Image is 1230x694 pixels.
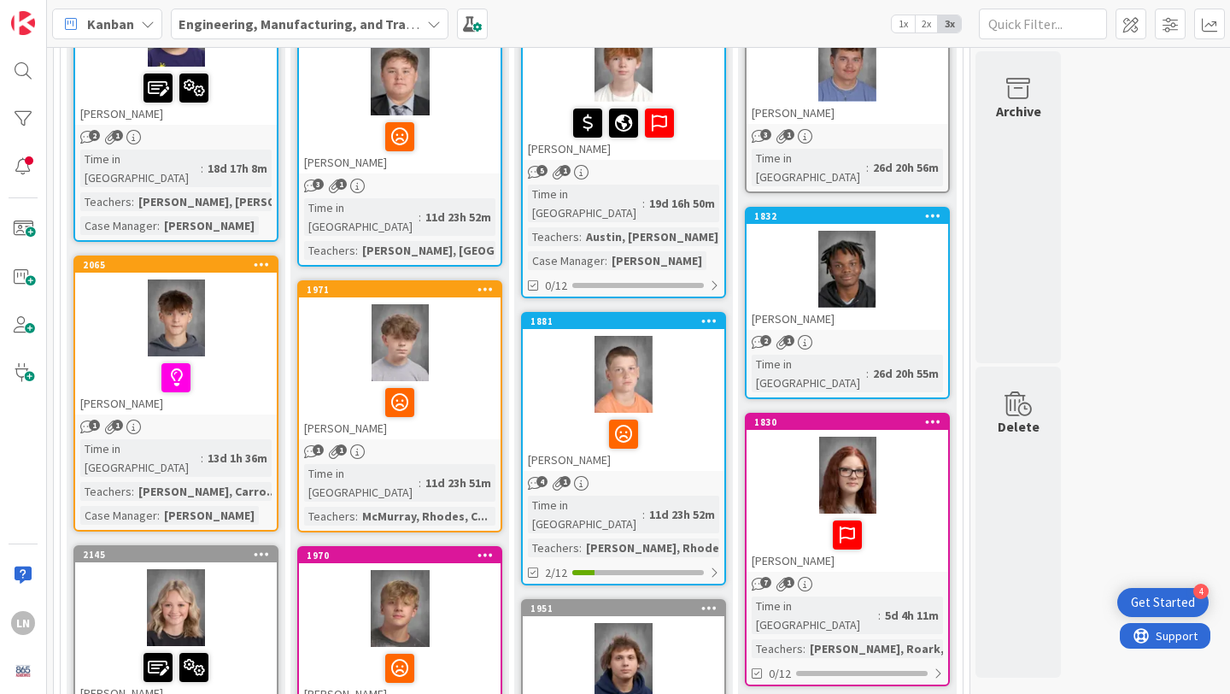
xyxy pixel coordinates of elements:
[313,444,324,456] span: 1
[112,130,123,141] span: 1
[866,158,869,177] span: :
[645,194,719,213] div: 19d 16h 50m
[747,102,948,124] div: [PERSON_NAME]
[536,165,548,176] span: 5
[299,548,501,563] div: 1970
[605,251,607,270] span: :
[523,3,724,160] div: [PERSON_NAME]
[304,464,419,502] div: Time in [GEOGRAPHIC_DATA]
[752,355,866,392] div: Time in [GEOGRAPHIC_DATA]
[521,1,726,298] a: [PERSON_NAME]Time in [GEOGRAPHIC_DATA]:19d 16h 50mTeachers:Austin, [PERSON_NAME] (2...Case Manage...
[75,257,277,273] div: 2065
[769,665,791,683] span: 0/12
[299,282,501,297] div: 1971
[112,420,123,431] span: 1
[559,165,571,176] span: 1
[754,210,948,222] div: 1832
[528,496,642,533] div: Time in [GEOGRAPHIC_DATA]
[89,130,100,141] span: 2
[803,639,805,658] span: :
[313,179,324,190] span: 3
[523,314,724,471] div: 1881[PERSON_NAME]
[521,312,726,585] a: 1881[PERSON_NAME]Time in [GEOGRAPHIC_DATA]:11d 23h 52mTeachers:[PERSON_NAME], Rhodes, Qual...2/12
[760,335,771,346] span: 2
[979,9,1107,39] input: Quick Filter...
[80,506,157,525] div: Case Manager
[745,413,950,686] a: 1830[PERSON_NAME]Time in [GEOGRAPHIC_DATA]:5d 4h 11mTeachers:[PERSON_NAME], Roark, Watso...0/12
[201,449,203,468] span: :
[358,507,492,526] div: McMurray, Rhodes, C...
[75,356,277,415] div: [PERSON_NAME]
[73,256,278,532] a: 2065[PERSON_NAME]Time in [GEOGRAPHIC_DATA]:13d 1h 36mTeachers:[PERSON_NAME], Carro...Case Manager...
[160,506,259,525] div: [PERSON_NAME]
[83,259,277,271] div: 2065
[1131,594,1195,611] div: Get Started
[304,507,355,526] div: Teachers
[747,415,948,430] div: 1830
[203,449,272,468] div: 13d 1h 36m
[579,227,582,246] span: :
[745,1,950,193] a: [PERSON_NAME]Time in [GEOGRAPHIC_DATA]:26d 20h 56m
[747,415,948,572] div: 1830[PERSON_NAME]
[747,514,948,572] div: [PERSON_NAME]
[1117,588,1209,617] div: Open Get Started checklist, remaining modules: 4
[915,15,938,32] span: 2x
[938,15,961,32] span: 3x
[75,257,277,415] div: 2065[PERSON_NAME]
[157,506,160,525] span: :
[80,216,157,235] div: Case Manager
[80,439,201,477] div: Time in [GEOGRAPHIC_DATA]
[783,577,794,588] span: 1
[134,192,352,211] div: [PERSON_NAME], [PERSON_NAME], L...
[419,473,421,492] span: :
[536,476,548,487] span: 4
[297,15,502,267] a: [PERSON_NAME]Time in [GEOGRAPHIC_DATA]:11d 23h 52mTeachers:[PERSON_NAME], [GEOGRAPHIC_DATA]...
[358,241,589,260] div: [PERSON_NAME], [GEOGRAPHIC_DATA]...
[545,564,567,582] span: 2/12
[89,420,100,431] span: 1
[754,416,948,428] div: 1830
[304,241,355,260] div: Teachers
[203,159,272,178] div: 18d 17h 8m
[881,606,943,625] div: 5d 4h 11m
[579,538,582,557] span: :
[80,482,132,501] div: Teachers
[157,216,160,235] span: :
[299,381,501,439] div: [PERSON_NAME]
[132,482,134,501] span: :
[355,241,358,260] span: :
[998,416,1040,437] div: Delete
[747,209,948,224] div: 1832
[523,102,724,160] div: [PERSON_NAME]
[307,284,501,296] div: 1971
[582,227,746,246] div: Austin, [PERSON_NAME] (2...
[752,639,803,658] div: Teachers
[892,15,915,32] span: 1x
[160,216,259,235] div: [PERSON_NAME]
[36,3,78,23] span: Support
[299,16,501,173] div: [PERSON_NAME]
[1193,584,1209,599] div: 4
[179,15,481,32] b: Engineering, Manufacturing, and Transportation
[559,476,571,487] span: 1
[11,611,35,635] div: LN
[528,227,579,246] div: Teachers
[336,179,347,190] span: 1
[421,473,495,492] div: 11d 23h 51m
[642,505,645,524] span: :
[996,101,1041,121] div: Archive
[297,280,502,532] a: 1971[PERSON_NAME]Time in [GEOGRAPHIC_DATA]:11d 23h 51mTeachers:McMurray, Rhodes, C...
[83,549,277,561] div: 2145
[645,505,719,524] div: 11d 23h 52m
[760,129,771,140] span: 3
[80,192,132,211] div: Teachers
[304,198,419,236] div: Time in [GEOGRAPHIC_DATA]
[299,115,501,173] div: [PERSON_NAME]
[747,3,948,124] div: [PERSON_NAME]
[201,159,203,178] span: :
[528,251,605,270] div: Case Manager
[75,547,277,562] div: 2145
[783,129,794,140] span: 1
[523,413,724,471] div: [PERSON_NAME]
[752,149,866,186] div: Time in [GEOGRAPHIC_DATA]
